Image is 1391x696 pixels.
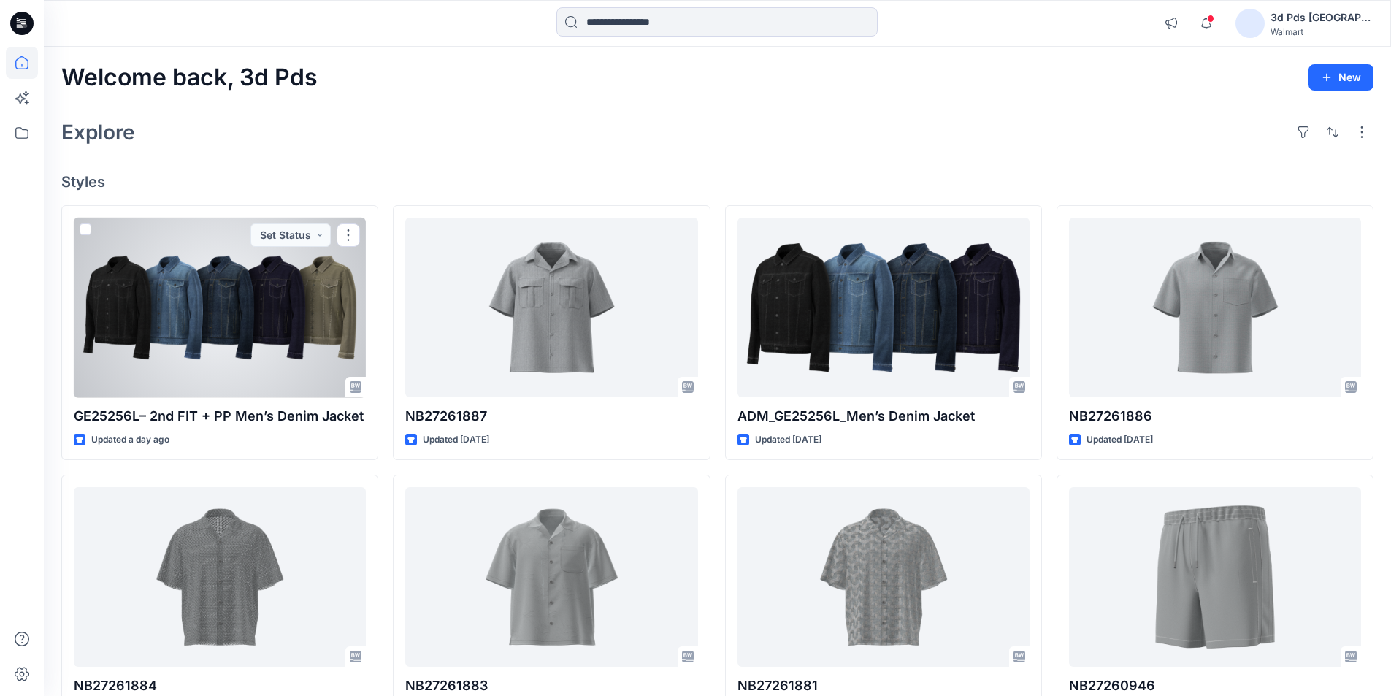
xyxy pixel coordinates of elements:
h2: Explore [61,121,135,144]
p: NB27261884 [74,676,366,696]
a: NB27261886 [1069,218,1361,398]
button: New [1308,64,1373,91]
p: NB27261887 [405,406,697,427]
img: avatar [1235,9,1265,38]
p: Updated [DATE] [423,432,489,448]
p: Updated [DATE] [1087,432,1153,448]
p: Updated [DATE] [755,432,821,448]
p: GE25256L– 2nd FIT + PP Men’s Denim Jacket [74,406,366,427]
p: NB27261881 [737,676,1030,696]
p: NB27261883 [405,676,697,696]
a: GE25256L– 2nd FIT + PP Men’s Denim Jacket [74,218,366,398]
h4: Styles [61,173,1373,191]
h2: Welcome back, 3d Pds [61,64,318,91]
a: ADM_GE25256L_Men’s Denim Jacket [737,218,1030,398]
a: NB27261881 [737,487,1030,668]
a: NB27261887 [405,218,697,398]
a: NB27260946 [1069,487,1361,668]
div: 3d Pds [GEOGRAPHIC_DATA] [1271,9,1373,26]
p: NB27261886 [1069,406,1361,427]
p: Updated a day ago [91,432,169,448]
a: NB27261883 [405,487,697,668]
p: ADM_GE25256L_Men’s Denim Jacket [737,406,1030,427]
a: NB27261884 [74,487,366,668]
p: NB27260946 [1069,676,1361,696]
div: Walmart [1271,26,1373,37]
